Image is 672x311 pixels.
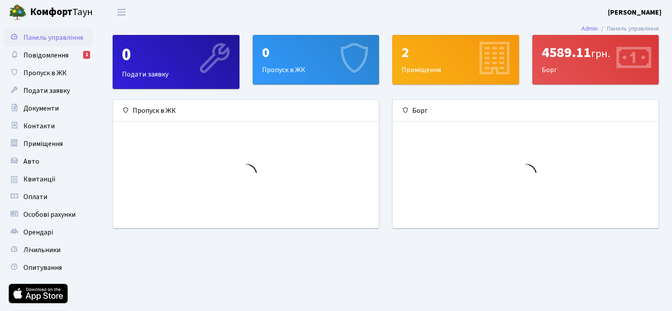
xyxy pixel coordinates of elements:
div: 4589.11 [542,44,650,61]
button: Переключити навігацію [110,5,133,19]
span: грн. [591,46,610,61]
a: Пропуск в ЖК [4,64,93,82]
img: logo.png [9,4,27,21]
div: 0 [122,44,230,65]
span: Контакти [23,121,55,131]
nav: breadcrumb [568,19,672,38]
span: Орендарі [23,227,53,237]
div: Борг [533,35,659,84]
span: Лічильники [23,245,61,255]
a: Приміщення [4,135,93,153]
a: Авто [4,153,93,170]
b: Комфорт [30,5,72,19]
div: 0 [262,44,370,61]
span: Документи [23,104,59,113]
span: Квитанції [23,174,56,184]
span: Особові рахунки [23,210,76,219]
a: 2Приміщення [392,35,519,84]
a: Опитування [4,259,93,276]
div: Борг [393,100,658,122]
a: Документи [4,100,93,117]
span: Приміщення [23,139,63,149]
div: Приміщення [393,35,519,84]
span: Авто [23,157,39,166]
a: [PERSON_NAME] [608,7,661,18]
a: Контакти [4,117,93,135]
span: Повідомлення [23,50,68,60]
b: [PERSON_NAME] [608,8,661,17]
a: Особові рахунки [4,206,93,223]
div: 1 [83,51,90,59]
a: Admin [581,24,598,33]
a: Подати заявку [4,82,93,100]
div: Подати заявку [113,35,239,88]
a: Лічильники [4,241,93,259]
a: 0Подати заявку [113,35,239,89]
a: 0Пропуск в ЖК [253,35,380,84]
div: Пропуск в ЖК [253,35,379,84]
a: Орендарі [4,223,93,241]
span: Пропуск в ЖК [23,68,67,78]
li: Панель управління [598,24,659,34]
div: 2 [402,44,510,61]
span: Опитування [23,263,62,273]
span: Таун [30,5,93,20]
a: Повідомлення1 [4,46,93,64]
span: Подати заявку [23,86,70,96]
a: Оплати [4,188,93,206]
div: Пропуск в ЖК [113,100,379,122]
span: Оплати [23,192,47,202]
a: Квитанції [4,170,93,188]
span: Панель управління [23,33,83,42]
a: Панель управління [4,29,93,46]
